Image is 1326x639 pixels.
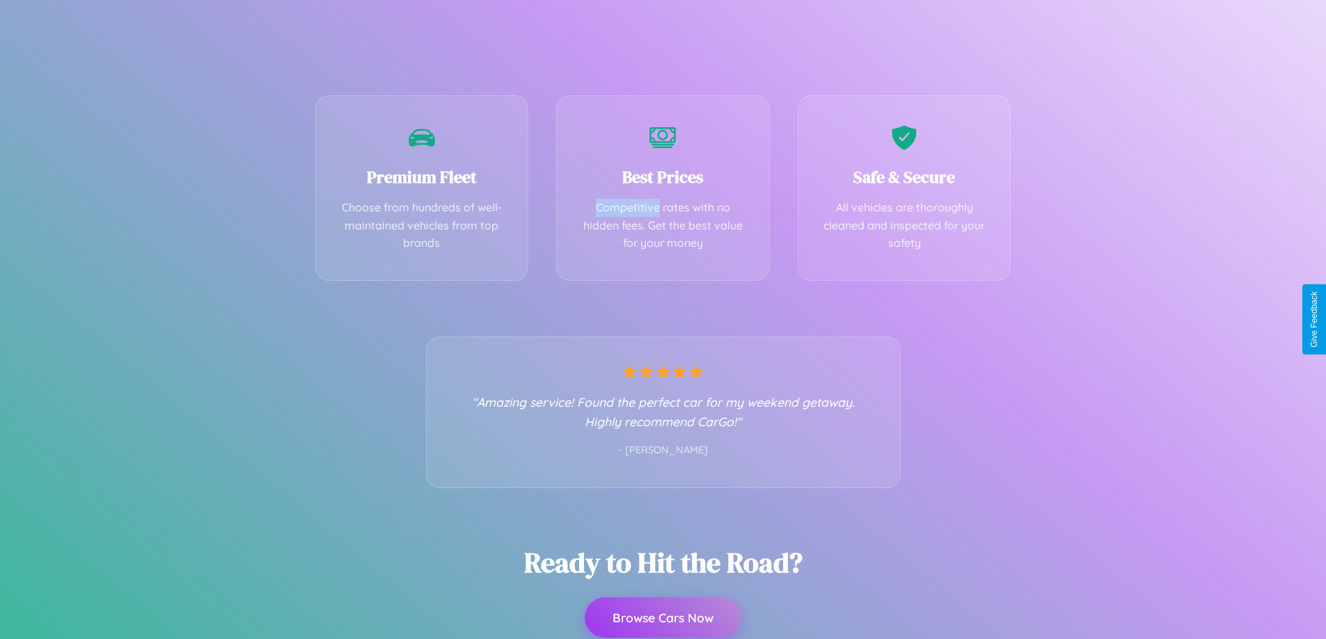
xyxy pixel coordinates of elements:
p: "Amazing service! Found the perfect car for my weekend getaway. Highly recommend CarGo!" [455,392,872,431]
h2: Ready to Hit the Road? [524,544,803,581]
p: Competitive rates with no hidden fees. Get the best value for your money [578,199,748,252]
p: All vehicles are thoroughly cleaned and inspected for your safety [819,199,990,252]
h3: Premium Fleet [337,165,507,188]
p: Choose from hundreds of well-maintained vehicles from top brands [337,199,507,252]
p: - [PERSON_NAME] [455,442,872,460]
h3: Best Prices [578,165,748,188]
button: Browse Cars Now [585,597,741,638]
h3: Safe & Secure [819,165,990,188]
div: Give Feedback [1309,291,1319,348]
